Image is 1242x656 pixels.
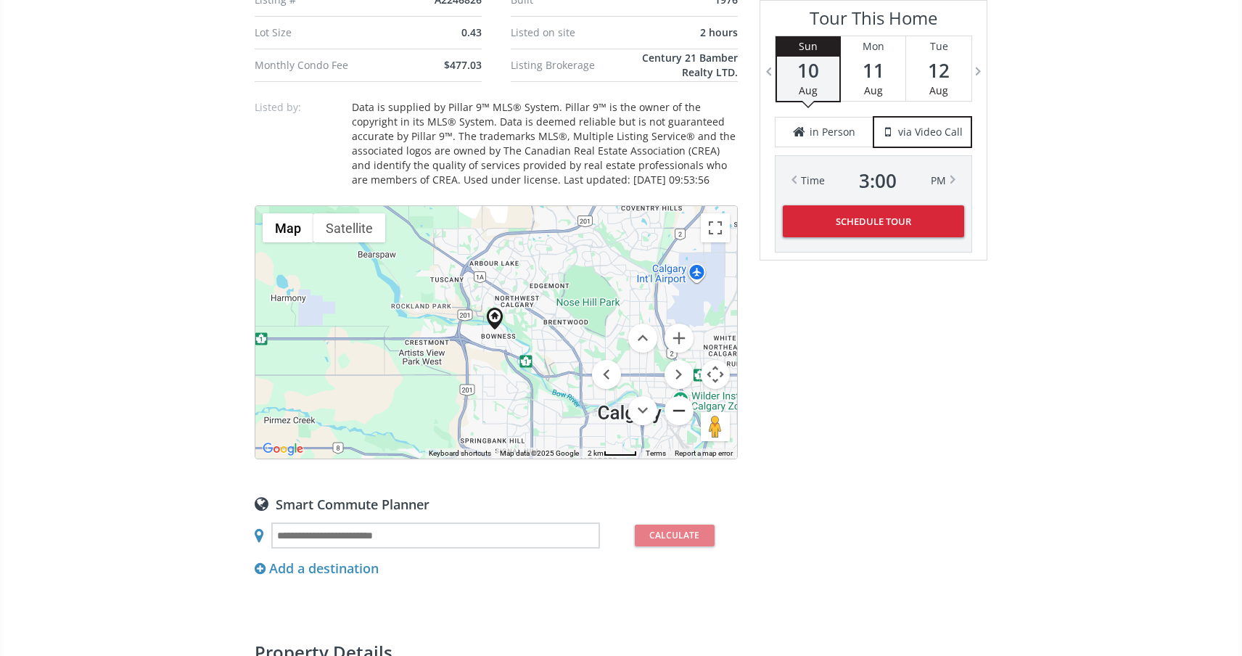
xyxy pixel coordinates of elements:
[665,324,694,353] button: Zoom in
[352,100,738,187] div: Data is supplied by Pillar 9™ MLS® System. Pillar 9™ is the owner of the copyright in its MLS® Sy...
[592,360,621,389] button: Move left
[255,28,375,38] div: Lot Size
[859,171,897,191] span: 3 : 00
[701,412,730,441] button: Drag Pegman onto the map to open Street View
[777,60,839,81] span: 10
[775,8,972,36] h3: Tour This Home
[841,36,905,57] div: Mon
[665,360,694,389] button: Move right
[635,525,715,546] button: Calculate
[511,28,631,38] div: Listed on site
[313,213,385,242] button: Show satellite imagery
[801,171,946,191] div: Time PM
[255,496,738,512] div: Smart Commute Planner
[799,83,818,97] span: Aug
[259,440,307,459] img: Google
[906,36,971,57] div: Tue
[665,396,694,425] button: Zoom out
[429,448,491,459] button: Keyboard shortcuts
[255,100,342,115] p: Listed by:
[777,36,839,57] div: Sun
[929,83,948,97] span: Aug
[511,60,610,70] div: Listing Brokerage
[841,60,905,81] span: 11
[898,125,963,139] span: via Video Call
[583,448,641,459] button: Map Scale: 2 km per 42 pixels
[646,449,666,457] a: Terms
[628,324,657,353] button: Move up
[628,396,657,425] button: Move down
[864,83,883,97] span: Aug
[500,449,579,457] span: Map data ©2025 Google
[461,25,482,39] span: 0.43
[906,60,971,81] span: 12
[701,213,730,242] button: Toggle fullscreen view
[259,440,307,459] a: Open this area in Google Maps (opens a new window)
[700,25,738,39] span: 2 hours
[642,51,738,79] span: Century 21 Bamber Realty LTD.
[783,205,964,237] button: Schedule Tour
[255,559,379,578] div: Add a destination
[444,58,482,72] span: $477.03
[255,60,375,70] div: Monthly Condo Fee
[675,449,733,457] a: Report a map error
[263,213,313,242] button: Show street map
[588,449,604,457] span: 2 km
[701,360,730,389] button: Map camera controls
[810,125,855,139] span: in Person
